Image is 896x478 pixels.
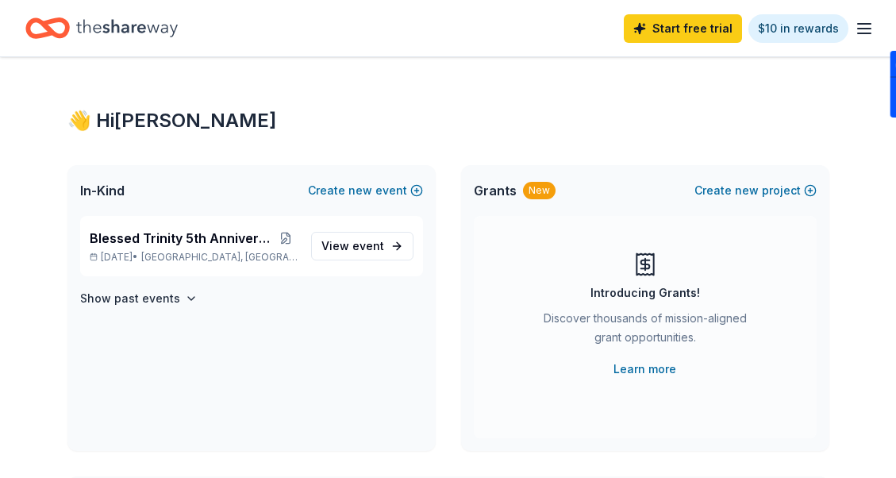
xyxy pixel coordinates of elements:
a: Start free trial [624,14,742,43]
a: View event [311,232,413,260]
span: In-Kind [80,181,125,200]
div: Introducing Grants! [590,283,700,303]
button: Show past events [80,289,198,308]
div: Discover thousands of mission-aligned grant opportunities. [537,309,753,353]
a: Home [25,10,178,47]
button: Createnewproject [694,181,817,200]
span: new [735,181,759,200]
span: Grants [474,181,517,200]
h4: Show past events [80,289,180,308]
span: View [321,237,384,256]
span: [GEOGRAPHIC_DATA], [GEOGRAPHIC_DATA] [141,251,298,264]
span: new [348,181,372,200]
span: Blessed Trinity 5th Anniversary Bingo [90,229,274,248]
a: $10 in rewards [748,14,848,43]
button: Createnewevent [308,181,423,200]
p: [DATE] • [90,251,298,264]
a: Learn more [613,360,676,379]
span: event [352,239,384,252]
div: New [523,182,556,199]
div: 👋 Hi [PERSON_NAME] [67,108,829,133]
